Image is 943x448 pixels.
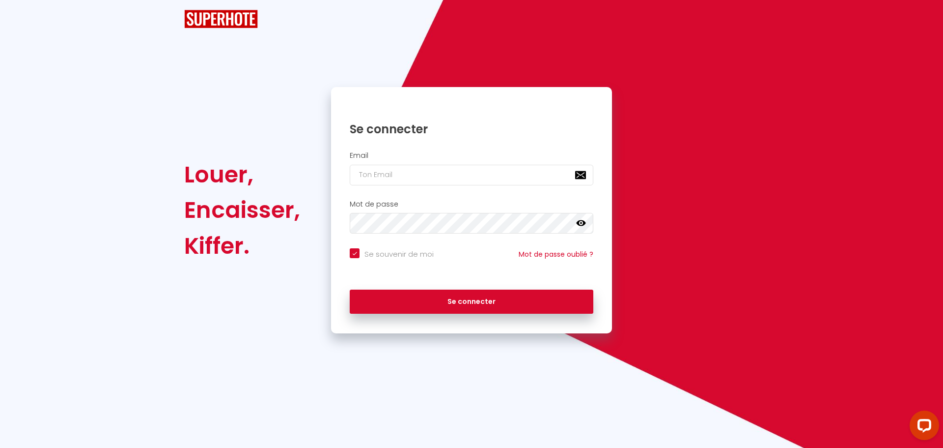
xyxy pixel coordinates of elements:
a: Mot de passe oublié ? [519,249,593,259]
button: Se connecter [350,290,593,314]
div: Kiffer. [184,228,300,264]
input: Ton Email [350,165,593,185]
div: Louer, [184,157,300,192]
h1: Se connecter [350,121,593,137]
h2: Email [350,151,593,160]
div: Encaisser, [184,192,300,228]
img: SuperHote logo [184,10,258,28]
iframe: LiveChat chat widget [902,407,943,448]
h2: Mot de passe [350,200,593,209]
